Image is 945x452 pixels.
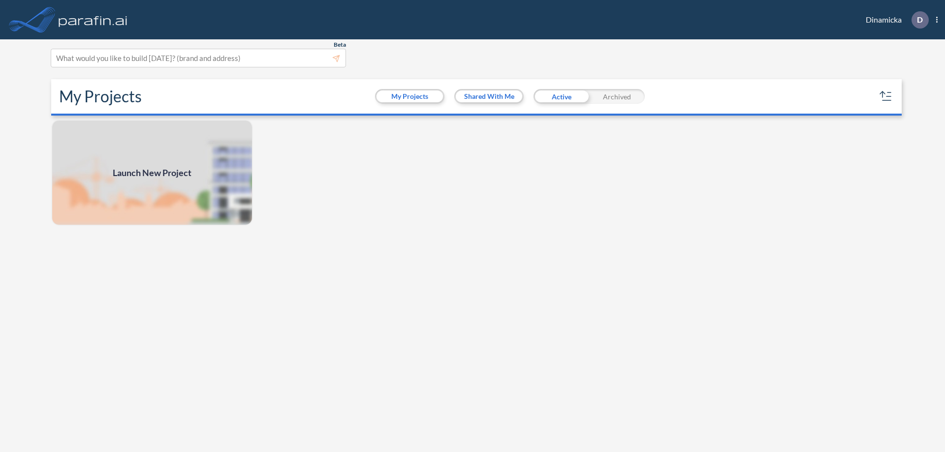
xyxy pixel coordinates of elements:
[51,120,253,226] img: add
[57,10,129,30] img: logo
[59,87,142,106] h2: My Projects
[917,15,923,24] p: D
[878,89,894,104] button: sort
[334,41,346,49] span: Beta
[51,120,253,226] a: Launch New Project
[113,166,191,180] span: Launch New Project
[534,89,589,104] div: Active
[851,11,938,29] div: Dinamicka
[377,90,443,102] button: My Projects
[589,89,645,104] div: Archived
[456,90,522,102] button: Shared With Me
